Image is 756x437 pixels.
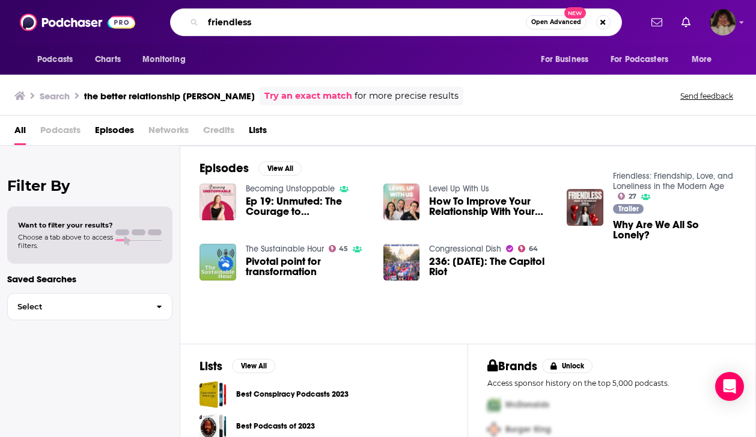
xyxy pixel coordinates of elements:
a: All [14,120,26,145]
button: open menu [683,48,727,71]
a: Becoming Unstoppable [246,184,335,194]
a: Pivotal point for transformation [246,256,369,277]
a: Why Are We All So Lonely? [613,220,736,240]
a: Lists [249,120,267,145]
img: Ep 19: Unmuted: The Courage to Communicate in Relationships with Stephanie Cox [200,184,236,220]
h2: Brands [487,359,537,374]
h3: the better relationship [PERSON_NAME] [84,90,255,102]
span: Trailer [618,205,639,212]
span: For Podcasters [611,51,668,68]
a: ListsView All [200,359,275,374]
div: Search podcasts, credits, & more... [170,8,622,36]
a: 45 [329,245,349,252]
span: for more precise results [355,89,459,103]
span: Want to filter your results? [18,221,113,229]
img: Pivotal point for transformation [200,244,236,280]
span: Ep 19: Unmuted: The Courage to Communicate in Relationships with [PERSON_NAME] [246,196,369,217]
button: Open AdvancedNew [526,15,587,29]
img: 236: January 6: The Capitol Riot [383,244,420,280]
a: Best Conspiracy Podcasts 2023 [200,381,227,408]
button: Show profile menu [710,9,736,36]
img: First Pro Logo [483,392,505,417]
span: For Business [541,51,588,68]
input: Search podcasts, credits, & more... [203,13,526,32]
span: 45 [339,246,348,252]
button: Send feedback [677,91,737,101]
a: 64 [518,245,538,252]
a: Episodes [95,120,134,145]
span: 236: [DATE]: The Capitol Riot [429,256,552,277]
a: Best Podcasts of 2023 [236,420,315,433]
span: Choose a tab above to access filters. [18,233,113,250]
h2: Episodes [200,161,249,176]
h2: Filter By [7,177,172,194]
button: Unlock [542,359,593,373]
a: The Sustainable Hour [246,244,324,254]
button: View All [232,359,275,373]
img: User Profile [710,9,736,36]
a: Show notifications dropdown [647,12,667,33]
p: Access sponsor history on the top 5,000 podcasts. [487,379,736,388]
button: open menu [134,48,201,71]
div: Open Intercom Messenger [715,372,744,401]
img: Podchaser - Follow, Share and Rate Podcasts [20,11,135,34]
a: Level Up With Us [429,184,489,194]
span: Credits [203,120,234,145]
a: 27 [618,193,636,200]
span: New [564,7,586,19]
a: Congressional Dish [429,244,501,254]
a: Charts [87,48,128,71]
a: Best Conspiracy Podcasts 2023 [236,388,349,401]
span: Monitoring [142,51,185,68]
a: How To Improve Your Relationship With Your Children [429,196,552,217]
span: 64 [529,246,538,252]
a: 236: January 6: The Capitol Riot [429,256,552,277]
button: Select [7,293,172,320]
span: 27 [629,194,636,199]
a: EpisodesView All [200,161,302,176]
a: Friendless: Friendship, Love, and Loneliness in the Modern Age [613,171,733,191]
span: Podcasts [40,120,81,145]
h2: Lists [200,359,222,374]
span: McDonalds [505,400,549,410]
span: Networks [148,120,189,145]
a: Show notifications dropdown [677,12,695,33]
span: Podcasts [37,51,73,68]
span: Open Advanced [531,19,581,25]
img: Why Are We All So Lonely? [567,189,603,226]
h3: Search [40,90,70,102]
span: More [692,51,712,68]
a: Ep 19: Unmuted: The Courage to Communicate in Relationships with Stephanie Cox [246,196,369,217]
span: Charts [95,51,121,68]
span: Burger King [505,424,551,435]
span: Select [8,303,147,311]
img: How To Improve Your Relationship With Your Children [383,184,420,220]
a: Try an exact match [264,89,352,103]
span: Logged in as angelport [710,9,736,36]
button: open menu [532,48,603,71]
p: Saved Searches [7,273,172,285]
button: View All [258,161,302,176]
button: open menu [29,48,88,71]
button: open menu [603,48,686,71]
